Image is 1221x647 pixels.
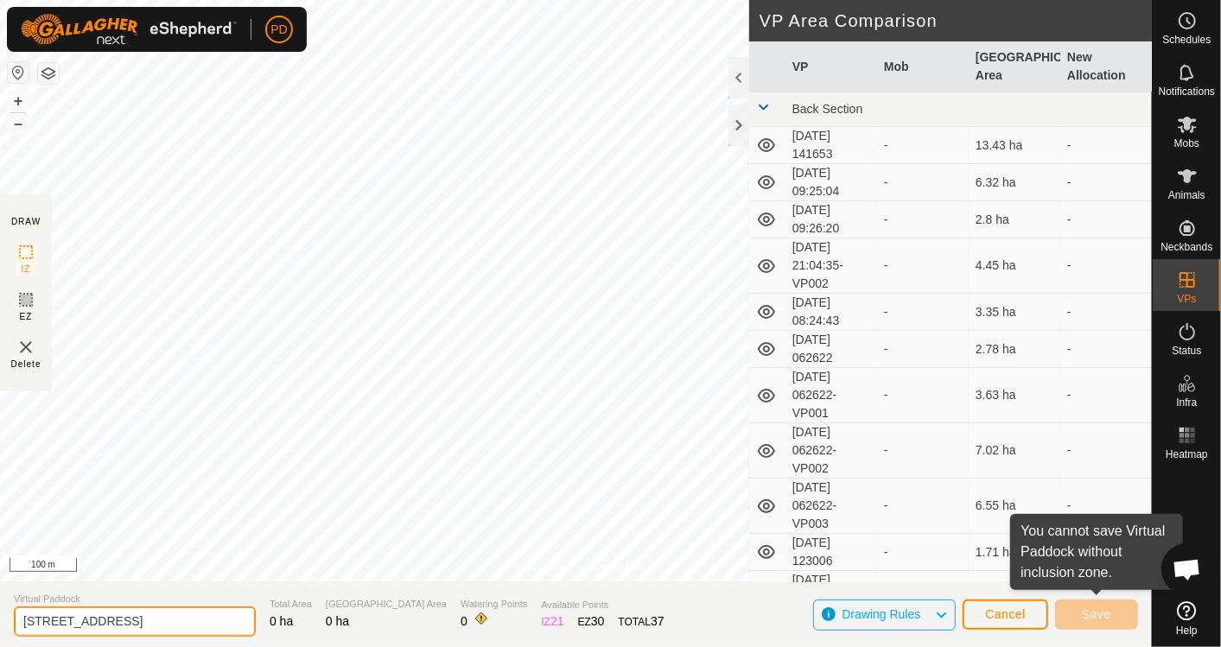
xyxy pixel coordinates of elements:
[785,331,877,368] td: [DATE] 062622
[785,238,877,294] td: [DATE] 21:04:35-VP002
[969,127,1060,164] td: 13.43 ha
[14,592,256,606] span: Virtual Paddock
[884,441,962,460] div: -
[884,136,962,155] div: -
[550,614,564,628] span: 21
[1060,41,1152,92] th: New Allocation
[8,113,29,134] button: –
[785,164,877,201] td: [DATE] 09:25:04
[22,263,31,276] span: IZ
[785,368,877,423] td: [DATE] 062622-VP001
[1060,201,1152,238] td: -
[270,21,287,39] span: PD
[21,14,237,45] img: Gallagher Logo
[884,386,962,404] div: -
[1177,294,1196,304] span: VPs
[1159,86,1215,97] span: Notifications
[884,580,962,599] div: -
[507,559,572,574] a: Privacy Policy
[785,534,877,571] td: [DATE] 123006
[1060,368,1152,423] td: -
[760,10,1152,31] h2: VP Area Comparison
[969,423,1060,479] td: 7.02 ha
[1060,479,1152,534] td: -
[1161,242,1212,252] span: Neckbands
[326,597,447,612] span: [GEOGRAPHIC_DATA] Area
[969,201,1060,238] td: 2.8 ha
[1060,571,1152,608] td: -
[884,211,962,229] div: -
[884,303,962,321] div: -
[1174,138,1199,149] span: Mobs
[785,571,877,608] td: [DATE] 07:45:35
[969,571,1060,608] td: 7.26 ha
[1060,534,1152,571] td: -
[16,337,36,358] img: VP
[969,41,1060,92] th: [GEOGRAPHIC_DATA] Area
[1055,599,1138,630] button: Save
[884,174,962,192] div: -
[11,215,41,228] div: DRAW
[969,534,1060,571] td: 1.71 ha
[1060,238,1152,294] td: -
[785,479,877,534] td: [DATE] 062622-VP003
[326,614,349,628] span: 0 ha
[20,310,33,323] span: EZ
[1162,35,1211,45] span: Schedules
[969,164,1060,201] td: 6.32 ha
[461,614,467,628] span: 0
[591,614,605,628] span: 30
[541,612,563,631] div: IZ
[619,612,665,631] div: TOTAL
[1176,625,1198,636] span: Help
[785,423,877,479] td: [DATE] 062622-VP002
[985,607,1026,621] span: Cancel
[1060,423,1152,479] td: -
[1060,294,1152,331] td: -
[270,614,293,628] span: 0 ha
[1060,331,1152,368] td: -
[541,598,664,612] span: Available Points
[969,294,1060,331] td: 3.35 ha
[1153,594,1221,643] a: Help
[1168,190,1205,200] span: Animals
[651,614,665,628] span: 37
[884,497,962,515] div: -
[38,63,59,84] button: Map Layers
[969,479,1060,534] td: 6.55 ha
[785,294,877,331] td: [DATE] 08:24:43
[884,543,962,561] div: -
[877,41,969,92] th: Mob
[1082,607,1111,621] span: Save
[969,368,1060,423] td: 3.63 ha
[969,331,1060,368] td: 2.78 ha
[593,559,644,574] a: Contact Us
[969,238,1060,294] td: 4.45 ha
[792,102,863,116] span: Back Section
[785,41,877,92] th: VP
[785,127,877,164] td: [DATE] 141653
[1166,449,1208,460] span: Heatmap
[1161,543,1213,595] div: Open chat
[963,599,1048,630] button: Cancel
[884,340,962,358] div: -
[8,91,29,111] button: +
[461,597,527,612] span: Watering Points
[842,607,920,621] span: Drawing Rules
[11,358,41,371] span: Delete
[8,62,29,83] button: Reset Map
[1060,127,1152,164] td: -
[1060,164,1152,201] td: -
[1176,397,1197,408] span: Infra
[884,257,962,275] div: -
[578,612,605,631] div: EZ
[270,597,312,612] span: Total Area
[1172,346,1201,356] span: Status
[785,201,877,238] td: [DATE] 09:26:20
